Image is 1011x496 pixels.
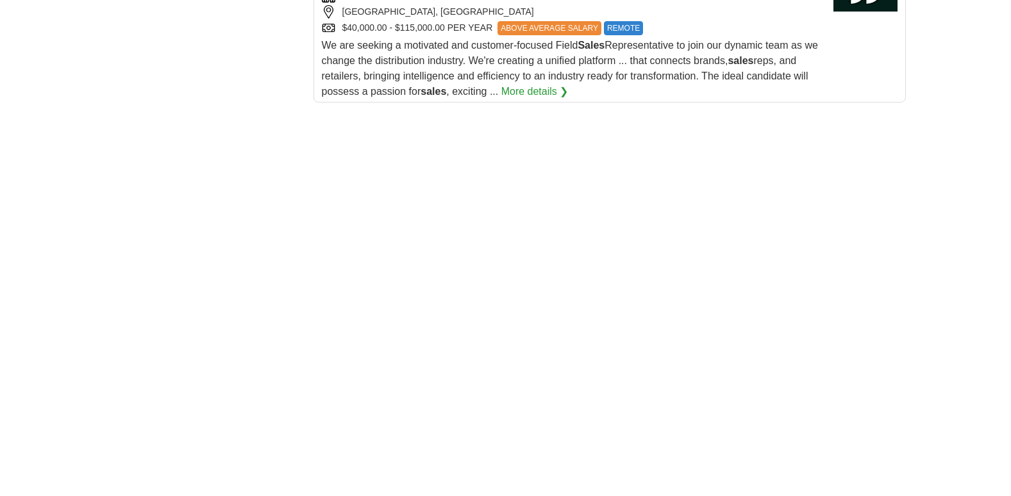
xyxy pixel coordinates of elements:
div: $40,000.00 - $115,000.00 PER YEAR [322,21,823,35]
strong: sales [421,86,446,97]
a: More details ❯ [501,84,569,99]
strong: Sales [578,40,605,51]
strong: sales [728,55,753,66]
span: REMOTE [604,21,643,35]
span: ABOVE AVERAGE SALARY [497,21,601,35]
span: We are seeking a motivated and customer-focused Field Representative to join our dynamic team as ... [322,40,818,97]
div: [GEOGRAPHIC_DATA], [GEOGRAPHIC_DATA] [322,5,823,19]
